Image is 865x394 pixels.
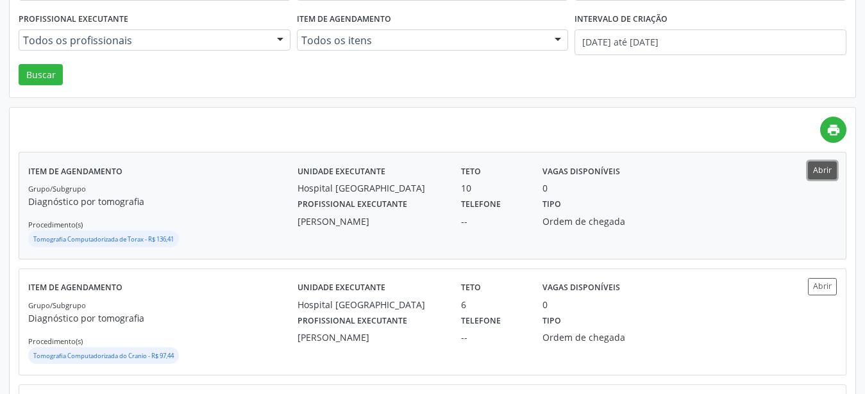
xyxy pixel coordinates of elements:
[297,10,391,29] label: Item de agendamento
[28,184,86,193] small: Grupo/Subgrupo
[301,34,542,47] span: Todos os itens
[542,181,548,195] div: 0
[298,278,385,298] label: Unidade executante
[461,278,481,298] label: Teto
[28,278,122,298] label: Item de agendamento
[575,10,668,29] label: Intervalo de criação
[542,161,620,181] label: Vagas disponíveis
[808,278,837,295] button: Abrir
[461,215,525,228] div: --
[298,215,443,228] div: [PERSON_NAME]
[298,161,385,181] label: Unidade executante
[542,215,647,228] div: Ordem de chegada
[33,235,174,243] small: Tomografia Computadorizada de Torax - R$ 136,41
[542,278,620,298] label: Vagas disponíveis
[298,298,443,311] div: Hospital [GEOGRAPHIC_DATA]
[820,117,846,143] a: print
[461,311,501,331] label: Telefone
[461,298,525,311] div: 6
[461,161,481,181] label: Teto
[461,195,501,215] label: Telefone
[461,331,525,344] div: --
[28,311,298,325] p: Diagnóstico por tomografia
[298,195,407,215] label: Profissional executante
[28,220,83,229] small: Procedimento(s)
[19,64,63,86] button: Buscar
[575,29,846,55] input: Selecione um intervalo
[542,298,548,311] div: 0
[298,181,443,195] div: Hospital [GEOGRAPHIC_DATA]
[33,352,174,360] small: Tomografia Computadorizada do Cranio - R$ 97,44
[542,331,647,344] div: Ordem de chegada
[542,195,561,215] label: Tipo
[28,161,122,181] label: Item de agendamento
[461,181,525,195] div: 10
[298,331,443,344] div: [PERSON_NAME]
[28,195,298,208] p: Diagnóstico por tomografia
[298,311,407,331] label: Profissional executante
[808,161,837,179] button: Abrir
[28,336,83,346] small: Procedimento(s)
[827,123,841,137] i: print
[28,300,86,310] small: Grupo/Subgrupo
[542,311,561,331] label: Tipo
[23,34,264,47] span: Todos os profissionais
[19,10,128,29] label: Profissional executante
